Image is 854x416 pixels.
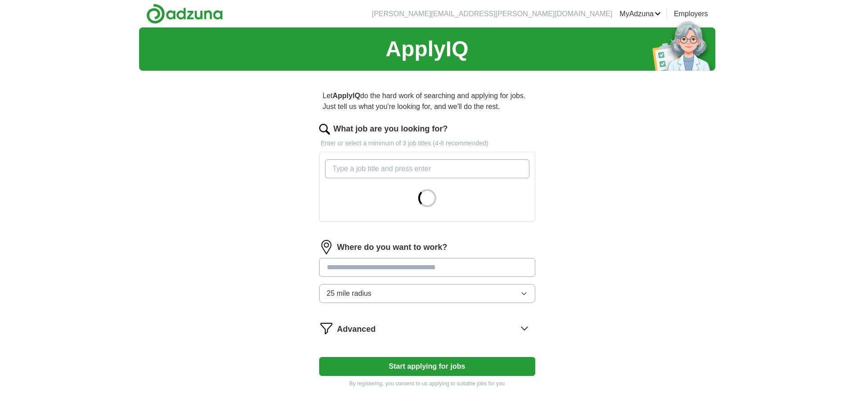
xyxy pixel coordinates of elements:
[372,9,612,19] li: [PERSON_NAME][EMAIL_ADDRESS][PERSON_NAME][DOMAIN_NAME]
[319,357,535,376] button: Start applying for jobs
[319,87,535,116] p: Let do the hard work of searching and applying for jobs. Just tell us what you're looking for, an...
[334,123,448,135] label: What job are you looking for?
[319,240,334,254] img: location.png
[319,321,334,335] img: filter
[146,4,223,24] img: Adzuna logo
[327,288,372,299] span: 25 mile radius
[619,9,661,19] a: MyAdzuna
[325,159,529,178] input: Type a job title and press enter
[337,323,376,335] span: Advanced
[319,124,330,135] img: search.png
[319,139,535,148] p: Enter or select a minimum of 3 job titles (4-8 recommended)
[319,380,535,388] p: By registering, you consent to us applying to suitable jobs for you
[337,241,447,253] label: Where do you want to work?
[674,9,708,19] a: Employers
[333,92,360,99] strong: ApplyIQ
[319,284,535,303] button: 25 mile radius
[385,33,468,65] h1: ApplyIQ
